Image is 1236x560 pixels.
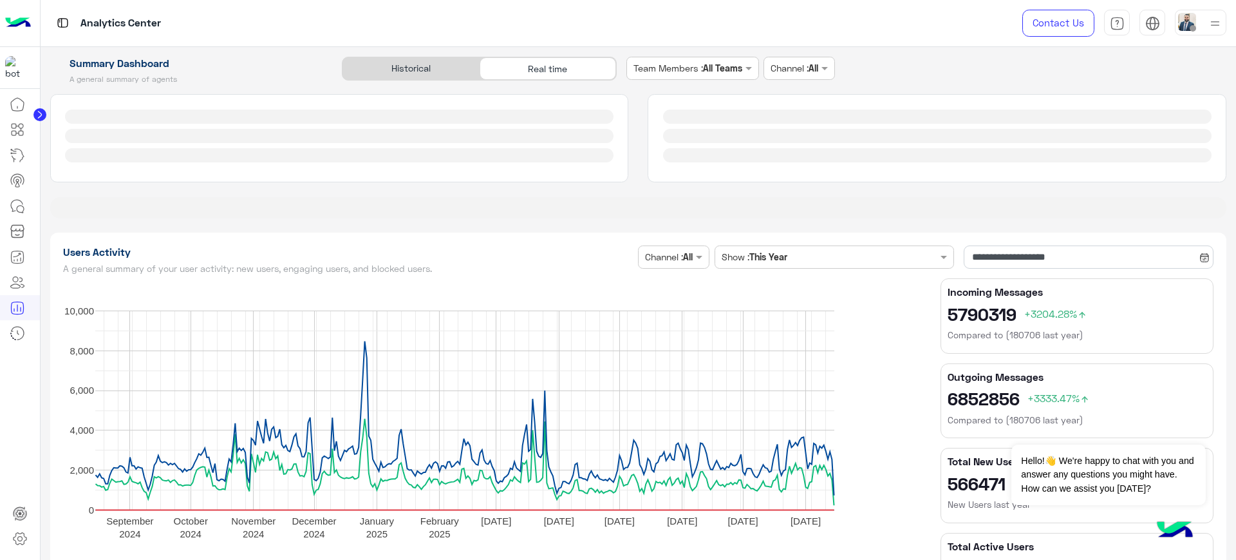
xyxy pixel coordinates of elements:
[1152,508,1197,554] img: hulul-logo.png
[948,371,1206,383] h5: Outgoing Messages
[5,10,31,37] img: Logo
[543,516,574,526] text: [DATE]
[64,305,94,316] text: 10,000
[948,388,1206,409] h2: 6852856
[88,505,93,516] text: 0
[481,516,511,526] text: [DATE]
[948,540,1206,553] h5: Total Active Users
[366,528,387,539] text: 2025
[948,473,1206,494] h2: 566471
[1024,307,1087,320] span: +3204.28%
[1110,16,1125,31] img: tab
[790,516,820,526] text: [DATE]
[119,528,140,539] text: 2024
[70,385,94,396] text: 6,000
[727,516,758,526] text: [DATE]
[180,528,201,539] text: 2024
[80,15,161,32] p: Analytics Center
[1022,10,1094,37] a: Contact Us
[1027,392,1090,404] span: +3333.47%
[106,516,153,526] text: September
[5,56,28,79] img: 1403182699927242
[667,516,697,526] text: [DATE]
[948,455,1206,468] h5: Total New Users
[1145,16,1160,31] img: tab
[948,304,1206,324] h2: 5790319
[948,498,1206,511] h6: New Users last year
[70,345,94,356] text: 8,000
[70,425,94,436] text: 4,000
[1207,15,1223,32] img: profile
[63,264,633,274] h5: A general summary of your user activity: new users, engaging users, and blocked users.
[55,15,71,31] img: tab
[420,516,459,526] text: February
[70,465,94,476] text: 2,000
[1178,13,1196,31] img: userImage
[63,246,633,258] h1: Users Activity
[292,516,336,526] text: December
[1011,445,1205,505] span: Hello!👋 We're happy to chat with you and answer any questions you might have. How can we assist y...
[1104,10,1130,37] a: tab
[948,329,1206,342] h6: Compared to (180706 last year)
[173,516,207,526] text: October
[303,528,324,539] text: 2024
[359,516,394,526] text: January
[243,528,264,539] text: 2024
[429,528,450,539] text: 2025
[948,285,1206,298] h5: Incoming Messages
[948,414,1206,427] h6: Compared to (180706 last year)
[231,516,276,526] text: November
[604,516,634,526] text: [DATE]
